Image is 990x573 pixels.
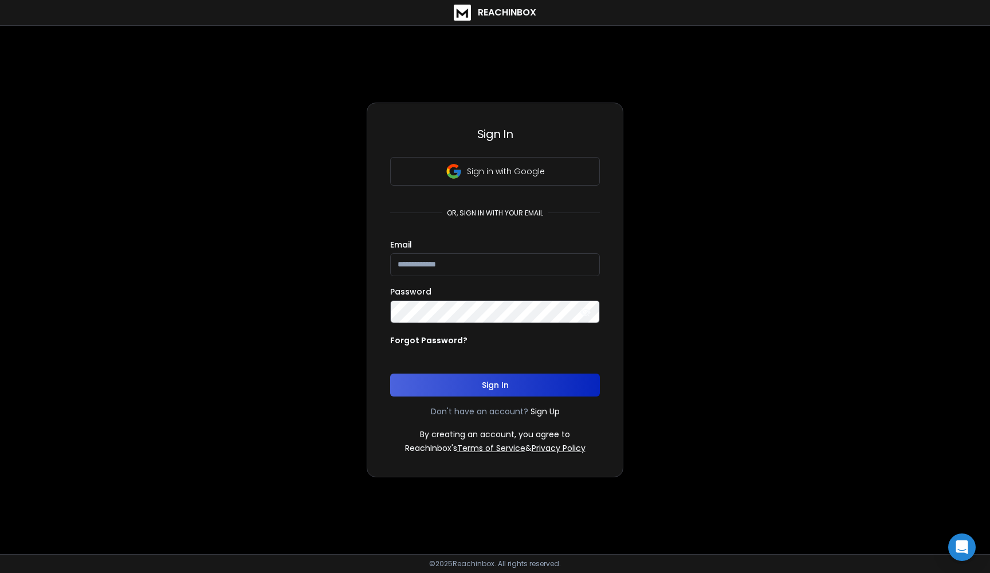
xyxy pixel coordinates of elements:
[390,374,600,397] button: Sign In
[390,126,600,142] h3: Sign In
[390,157,600,186] button: Sign in with Google
[405,442,586,454] p: ReachInbox's &
[442,209,548,218] p: or, sign in with your email
[531,406,560,417] a: Sign Up
[420,429,570,440] p: By creating an account, you agree to
[948,533,976,561] div: Open Intercom Messenger
[390,241,412,249] label: Email
[478,6,536,19] h1: ReachInbox
[431,406,528,417] p: Don't have an account?
[457,442,525,454] a: Terms of Service
[454,5,536,21] a: ReachInbox
[467,166,545,177] p: Sign in with Google
[454,5,471,21] img: logo
[532,442,586,454] a: Privacy Policy
[429,559,561,568] p: © 2025 Reachinbox. All rights reserved.
[390,288,431,296] label: Password
[390,335,467,346] p: Forgot Password?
